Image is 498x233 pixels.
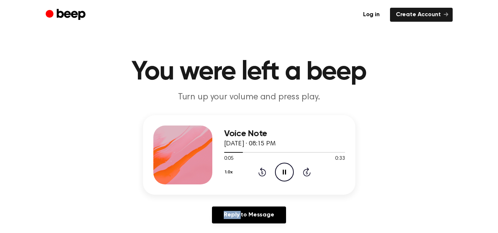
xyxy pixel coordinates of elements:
p: Turn up your volume and press play. [108,91,391,103]
span: 0:33 [335,155,345,163]
button: 1.0x [224,166,236,179]
a: Beep [46,8,87,22]
span: 0:05 [224,155,234,163]
a: Reply to Message [212,206,286,223]
h1: You were left a beep [60,59,438,85]
span: [DATE] · 08:15 PM [224,141,276,147]
a: Log in [357,8,386,22]
h3: Voice Note [224,129,345,139]
a: Create Account [390,8,453,22]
